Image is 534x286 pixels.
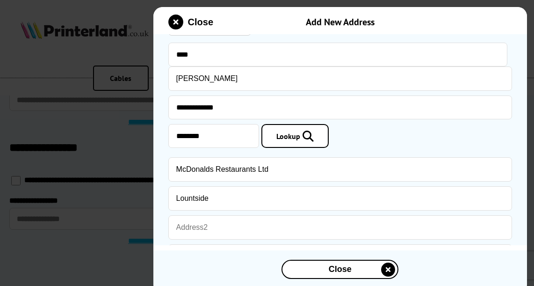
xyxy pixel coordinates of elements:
div: Add New Address [237,16,443,28]
input: Address1 [168,186,512,211]
button: close modal [168,15,213,29]
span: Lookup [276,132,300,141]
input: Address2 [168,215,512,240]
button: close modal [281,260,398,279]
input: Last Name [168,66,512,91]
input: Company [168,157,512,182]
input: Address3 [168,244,512,269]
span: Close [306,264,374,274]
span: Close [188,17,213,28]
a: Lookup [261,124,329,148]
